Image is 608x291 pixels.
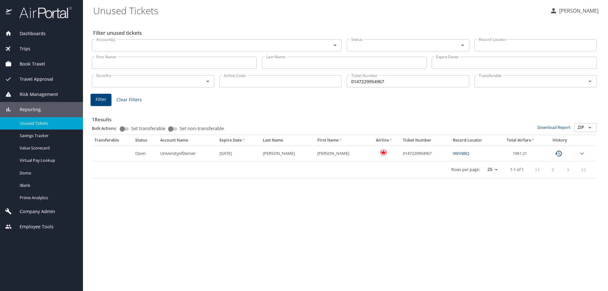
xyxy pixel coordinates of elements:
[451,168,480,172] p: Rows per page:
[389,138,393,142] button: sort
[180,126,224,131] span: Set non-transferable
[20,195,75,201] span: Prime Analytics
[12,60,45,67] span: Book Travel
[93,1,545,20] h1: Unused Tickets
[94,137,130,143] div: Transferable
[544,135,576,146] th: History
[557,7,598,15] p: [PERSON_NAME]
[242,138,246,142] button: sort
[217,135,261,146] th: Expire Date
[20,145,75,151] span: Value Scorecard
[578,150,586,157] button: expand row
[400,135,450,146] th: Ticket Number
[92,125,122,131] p: Bulk Actions:
[131,126,165,131] span: Set transferable
[12,45,30,52] span: Trips
[510,168,524,172] p: 1-1 of 1
[537,124,571,130] a: Download Report
[12,30,46,37] span: Dashboards
[203,77,212,86] button: Open
[339,138,343,142] button: sort
[158,146,217,161] td: UniversityofDenver
[586,77,594,86] button: Open
[96,96,106,104] span: Filter
[315,146,369,161] td: [PERSON_NAME]
[12,76,53,83] span: Travel Approval
[12,223,54,230] span: Employee Tools
[260,135,315,146] th: Last Name
[369,135,400,146] th: Airline
[260,146,315,161] td: [PERSON_NAME]
[6,6,12,19] img: icon-airportal.png
[458,41,467,50] button: Open
[450,135,498,146] th: Record Locator
[547,5,601,16] button: [PERSON_NAME]
[586,123,594,132] button: Open
[315,135,369,146] th: First Name
[400,146,450,161] td: 0147229954967
[498,146,544,161] td: 1961.21
[331,41,339,50] button: Open
[498,135,544,146] th: Total Airfare
[482,165,500,174] select: rows per page
[133,135,157,146] th: Status
[20,170,75,176] span: Domo
[531,138,535,142] button: sort
[92,112,597,123] h3: 1 Results
[380,149,387,156] img: Air Canada
[117,96,142,104] span: Clear Filters
[12,6,72,19] img: airportal-logo.png
[453,150,469,156] a: 9WVB8Q
[20,157,75,163] span: Virtual Pay Lookup
[133,146,157,161] td: Open
[91,94,111,106] button: Filter
[12,106,41,113] span: Reporting
[158,135,217,146] th: Account Name
[20,133,75,139] span: Savings Tracker
[92,135,597,178] table: custom pagination table
[93,28,598,38] h2: Filter unused tickets
[114,94,144,106] button: Clear Filters
[12,91,58,98] span: Risk Management
[20,120,75,126] span: Unused Tickets
[20,182,75,188] span: IBank
[217,146,261,161] td: [DATE]
[12,208,55,215] span: Company Admin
